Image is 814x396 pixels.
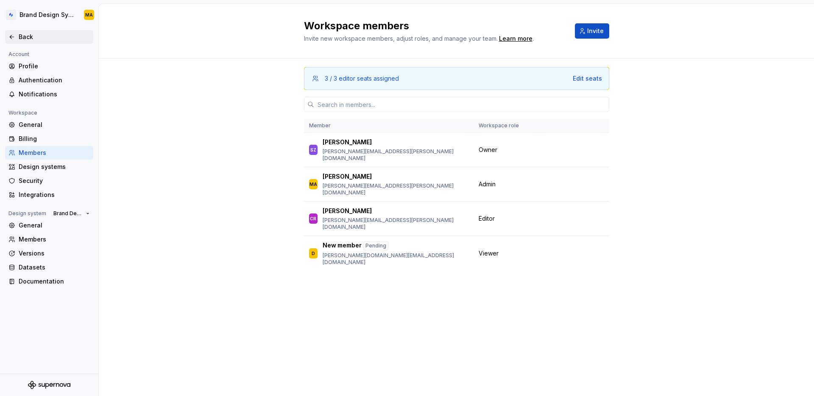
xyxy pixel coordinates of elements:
div: Design systems [19,163,90,171]
span: Admin [479,180,496,188]
p: New member [323,241,362,250]
p: [PERSON_NAME][EMAIL_ADDRESS][PERSON_NAME][DOMAIN_NAME] [323,183,468,196]
h2: Workspace members [304,19,565,33]
p: [PERSON_NAME][EMAIL_ADDRESS][PERSON_NAME][DOMAIN_NAME] [323,217,468,230]
a: Authentication [5,73,93,87]
span: Owner [479,146,497,154]
a: Profile [5,59,93,73]
div: CR [310,214,316,223]
div: D [312,249,315,258]
div: Back [19,33,90,41]
a: Integrations [5,188,93,202]
div: Members [19,149,90,157]
div: Billing [19,135,90,143]
th: Member [304,119,474,133]
a: Back [5,30,93,44]
div: MA [309,180,317,188]
div: Documentation [19,277,90,286]
span: Invite new workspace members, adjust roles, and manage your team. [304,35,498,42]
div: Workspace [5,108,41,118]
span: Viewer [479,249,499,258]
a: General [5,118,93,132]
a: Design systems [5,160,93,174]
a: Security [5,174,93,188]
p: [PERSON_NAME] [323,138,372,146]
span: . [498,36,534,42]
div: Security [19,177,90,185]
span: Invite [587,27,604,35]
div: Pending [363,241,388,250]
span: Editor [479,214,495,223]
div: Brand Design System [20,11,74,19]
div: Integrations [19,191,90,199]
a: Notifications [5,87,93,101]
p: [PERSON_NAME] [323,207,372,215]
p: [PERSON_NAME] [323,172,372,181]
svg: Supernova Logo [28,381,70,389]
a: General [5,219,93,232]
a: Billing [5,132,93,146]
button: Invite [575,23,609,39]
a: Members [5,233,93,246]
div: MA [85,11,93,18]
th: Workspace role [474,119,538,133]
div: SZ [310,146,316,154]
div: Design system [5,208,50,219]
a: Versions [5,247,93,260]
a: Documentation [5,275,93,288]
a: Members [5,146,93,160]
span: Brand Design System [53,210,83,217]
div: Datasets [19,263,90,272]
input: Search in members... [314,97,609,112]
div: General [19,121,90,129]
a: Learn more [499,34,532,43]
div: Versions [19,249,90,258]
a: Datasets [5,261,93,274]
button: Edit seats [573,74,602,83]
div: Notifications [19,90,90,98]
p: [PERSON_NAME][EMAIL_ADDRESS][PERSON_NAME][DOMAIN_NAME] [323,148,468,162]
img: d4286e81-bf2d-465c-b469-1298f2b8eabd.png [6,10,16,20]
div: Account [5,49,33,59]
div: Profile [19,62,90,70]
div: Authentication [19,76,90,84]
button: Brand Design SystemMA [2,6,97,24]
div: Members [19,235,90,244]
p: [PERSON_NAME][DOMAIN_NAME][EMAIL_ADDRESS][DOMAIN_NAME] [323,252,468,266]
div: General [19,221,90,230]
div: 3 / 3 editor seats assigned [325,74,399,83]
